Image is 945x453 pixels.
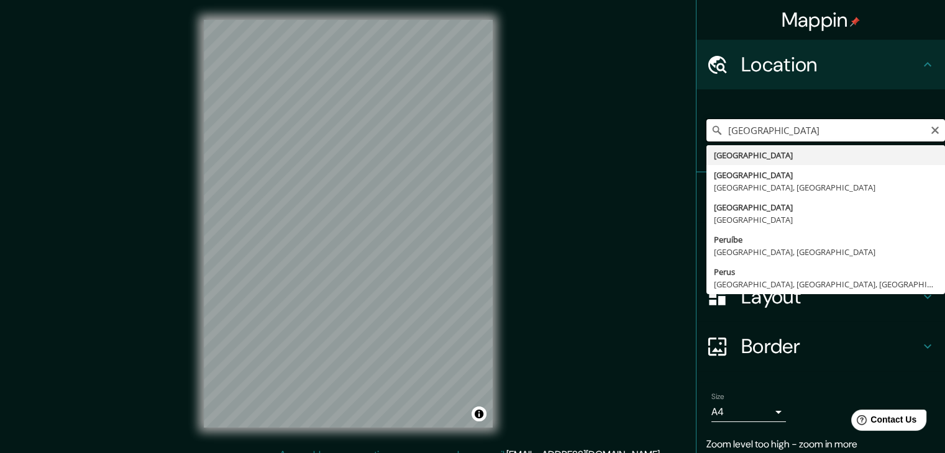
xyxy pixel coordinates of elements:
iframe: Help widget launcher [834,405,931,439]
h4: Location [741,52,920,77]
div: Perus [714,266,938,278]
h4: Mappin [782,7,861,32]
div: [GEOGRAPHIC_DATA], [GEOGRAPHIC_DATA] [714,246,938,258]
div: [GEOGRAPHIC_DATA] [714,213,938,226]
button: Toggle attribution [472,406,486,421]
div: [GEOGRAPHIC_DATA] [714,201,938,213]
label: Size [711,392,724,402]
p: Zoom level too high - zoom in more [706,437,935,452]
div: [GEOGRAPHIC_DATA], [GEOGRAPHIC_DATA], [GEOGRAPHIC_DATA] [714,278,938,290]
div: Pins [696,173,945,222]
canvas: Map [204,20,493,428]
img: pin-icon.png [850,17,860,27]
div: Border [696,321,945,371]
div: [GEOGRAPHIC_DATA], [GEOGRAPHIC_DATA] [714,181,938,194]
div: [GEOGRAPHIC_DATA] [714,149,938,161]
div: [GEOGRAPHIC_DATA] [714,169,938,181]
button: Clear [930,123,940,135]
h4: Layout [741,284,920,309]
div: Location [696,40,945,89]
div: Layout [696,272,945,321]
div: Peruíbe [714,233,938,246]
div: A4 [711,402,786,422]
div: Style [696,222,945,272]
h4: Border [741,334,920,359]
input: Pick your city or area [706,119,945,141]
